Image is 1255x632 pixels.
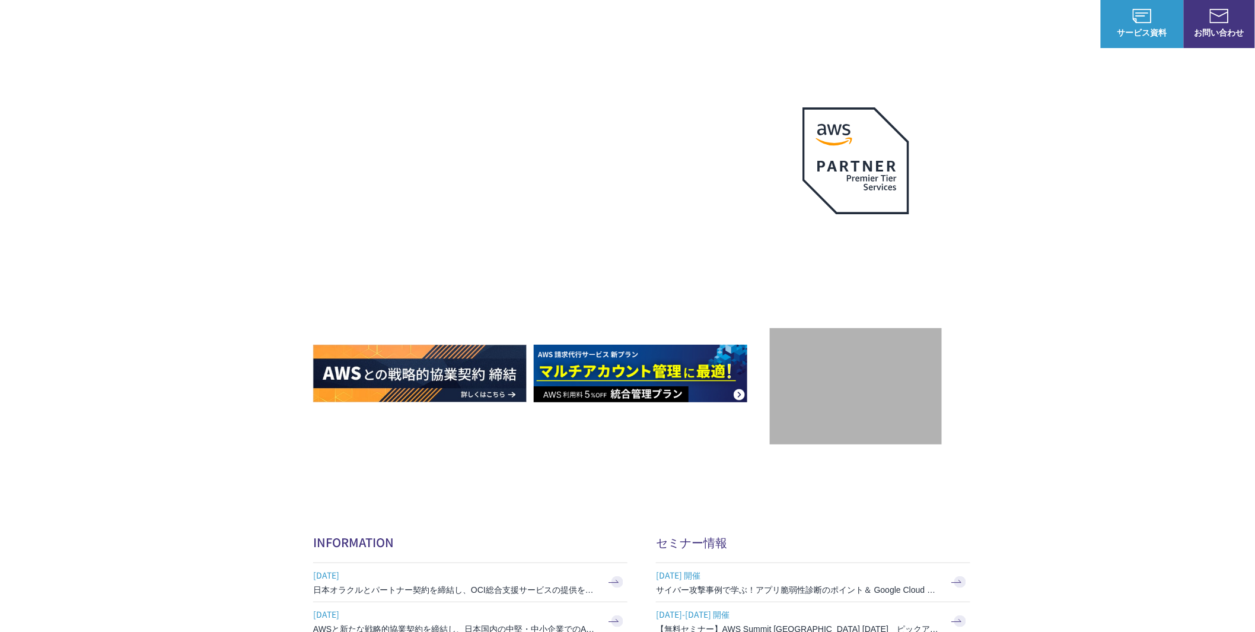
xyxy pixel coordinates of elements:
[313,605,598,623] span: [DATE]
[656,566,941,584] span: [DATE] 開催
[1210,9,1229,23] img: お問い合わせ
[313,584,598,596] h3: 日本オラクルとパートナー契約を締結し、OCI総合支援サービスの提供を開始
[18,9,222,38] a: AWS総合支援サービス C-Chorus NHN テコラスAWS総合支援サービス
[788,228,923,274] p: 最上位プレミアティア サービスパートナー
[743,18,788,30] p: サービス
[313,131,770,183] p: AWSの導入からコスト削減、 構成・運用の最適化からデータ活用まで 規模や業種業態を問わない マネージドサービスで
[1056,18,1089,30] a: ログイン
[313,566,598,584] span: [DATE]
[656,605,941,623] span: [DATE]-[DATE] 開催
[313,195,770,309] h1: AWS ジャーニーの 成功を実現
[794,346,918,433] img: 契約件数
[313,345,527,402] img: AWSとの戦略的協業契約 締結
[930,18,963,30] a: 導入事例
[811,18,906,30] p: 業種別ソリューション
[534,345,747,402] img: AWS請求代行サービス 統合管理プラン
[690,18,719,30] p: 強み
[1133,9,1152,23] img: AWS総合支援サービス C-Chorus サービス資料
[136,11,222,36] span: NHN テコラス AWS総合支援サービス
[843,228,869,246] em: AWS
[802,107,909,214] img: AWSプレミアティアサービスパートナー
[656,584,941,596] h3: サイバー攻撃事例で学ぶ！アプリ脆弱性診断のポイント＆ Google Cloud セキュリティ対策
[1184,26,1255,39] span: お問い合わせ
[656,563,970,602] a: [DATE] 開催 サイバー攻撃事例で学ぶ！アプリ脆弱性診断のポイント＆ Google Cloud セキュリティ対策
[313,563,627,602] a: [DATE] 日本オラクルとパートナー契約を締結し、OCI総合支援サービスの提供を開始
[656,533,970,551] h2: セミナー情報
[1101,26,1184,39] span: サービス資料
[987,18,1032,30] p: ナレッジ
[313,533,627,551] h2: INFORMATION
